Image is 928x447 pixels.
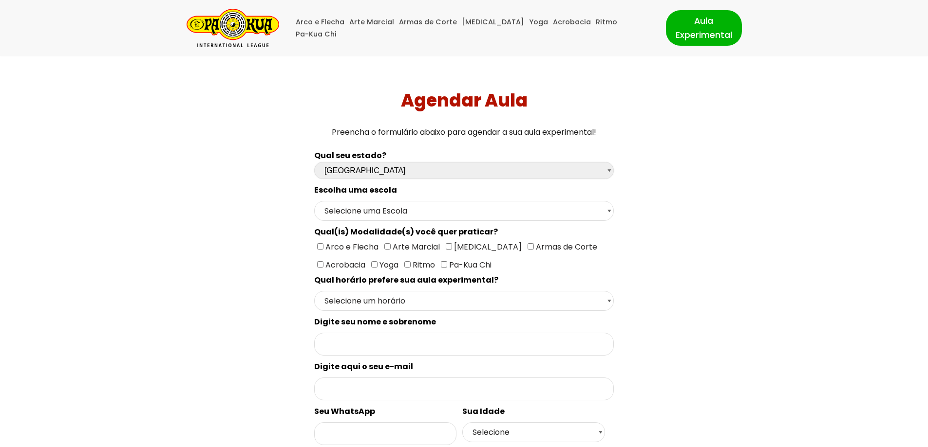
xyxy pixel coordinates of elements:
[446,243,452,250] input: [MEDICAL_DATA]
[452,241,522,252] span: [MEDICAL_DATA]
[314,361,413,372] spam: Digite aqui o seu e-mail
[529,16,548,28] a: Yoga
[294,16,651,40] div: Menu primário
[666,10,742,45] a: Aula Experimental
[4,90,925,111] h1: Agendar Aula
[528,243,534,250] input: Armas de Corte
[323,259,365,270] span: Acrobacia
[371,261,378,268] input: Yoga
[314,316,436,327] spam: Digite seu nome e sobrenome
[441,261,447,268] input: Pa-Kua Chi
[4,125,925,139] p: Preencha o formulário abaixo para agendar a sua aula experimental!
[314,274,498,286] spam: Qual horário prefere sua aula experimental?
[404,261,411,268] input: Ritmo
[553,16,591,28] a: Acrobacia
[399,16,457,28] a: Armas de Corte
[296,28,337,40] a: Pa-Kua Chi
[314,406,375,417] spam: Seu WhatsApp
[187,9,279,47] a: Pa-Kua Brasil Uma Escola de conhecimentos orientais para toda a família. Foco, habilidade concent...
[462,16,524,28] a: [MEDICAL_DATA]
[378,259,398,270] span: Yoga
[314,226,498,237] spam: Qual(is) Modalidade(s) você quer praticar?
[462,406,505,417] spam: Sua Idade
[447,259,492,270] span: Pa-Kua Chi
[323,241,379,252] span: Arco e Flecha
[534,241,597,252] span: Armas de Corte
[296,16,344,28] a: Arco e Flecha
[314,150,386,161] b: Qual seu estado?
[317,243,323,250] input: Arco e Flecha
[349,16,394,28] a: Arte Marcial
[596,16,617,28] a: Ritmo
[391,241,440,252] span: Arte Marcial
[384,243,391,250] input: Arte Marcial
[411,259,435,270] span: Ritmo
[317,261,323,268] input: Acrobacia
[314,184,397,196] spam: Escolha uma escola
